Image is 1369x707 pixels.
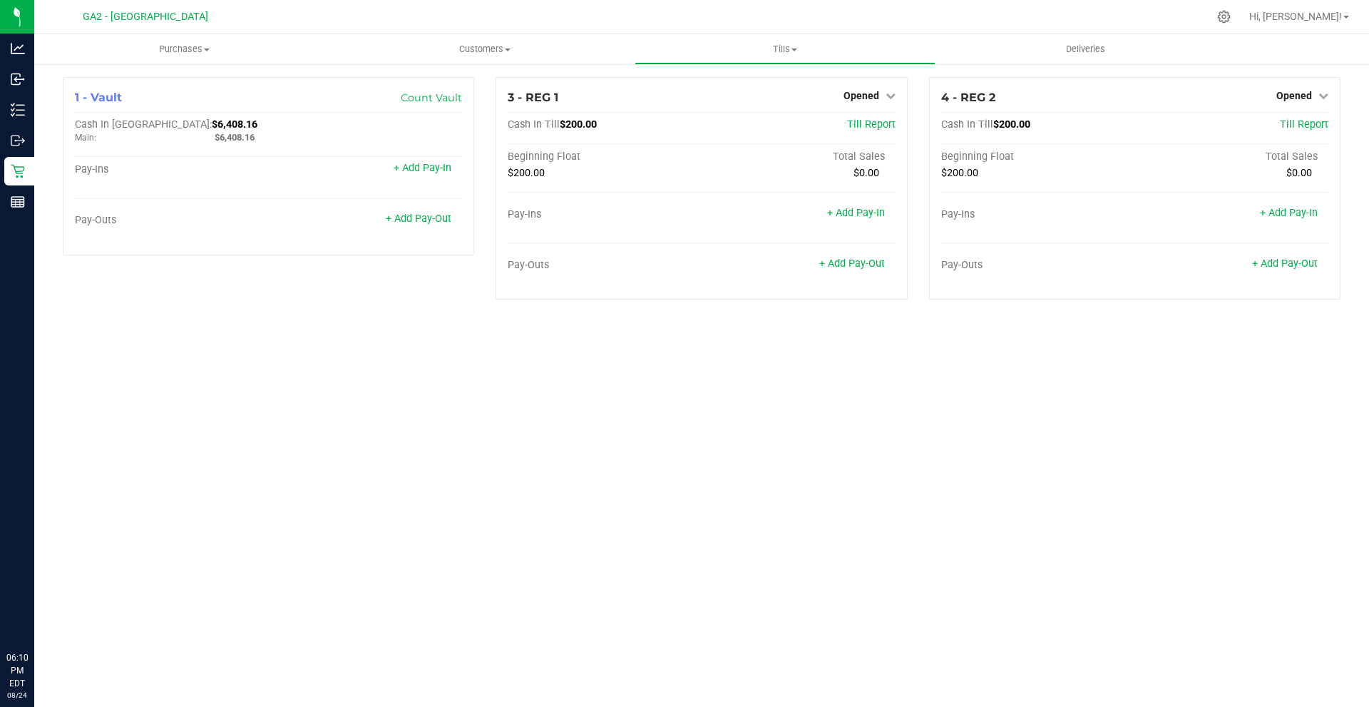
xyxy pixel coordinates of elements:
span: $6,408.16 [215,132,255,143]
span: Cash In Till [508,118,560,131]
p: 08/24 [6,690,28,701]
a: + Add Pay-In [1260,207,1318,219]
inline-svg: Inbound [11,72,25,86]
span: $200.00 [993,118,1030,131]
a: + Add Pay-In [827,207,885,219]
div: Pay-Ins [75,163,269,176]
span: $0.00 [1286,167,1312,179]
span: Main: [75,133,96,143]
span: Cash In Till [941,118,993,131]
span: Hi, [PERSON_NAME]! [1249,11,1342,22]
span: Opened [1276,90,1312,101]
div: Total Sales [702,151,896,163]
div: Pay-Ins [941,208,1135,221]
span: 4 - REG 2 [941,91,995,104]
span: GA2 - [GEOGRAPHIC_DATA] [83,11,208,23]
span: Purchases [34,43,334,56]
inline-svg: Analytics [11,41,25,56]
inline-svg: Outbound [11,133,25,148]
span: $0.00 [853,167,879,179]
div: Total Sales [1134,151,1328,163]
inline-svg: Inventory [11,103,25,117]
span: Customers [335,43,634,56]
div: Beginning Float [508,151,702,163]
span: 3 - REG 1 [508,91,558,104]
span: Opened [844,90,879,101]
span: Tills [635,43,934,56]
span: Cash In [GEOGRAPHIC_DATA]: [75,118,212,131]
inline-svg: Retail [11,164,25,178]
span: $200.00 [508,167,545,179]
a: Till Report [1280,118,1328,131]
span: Deliveries [1047,43,1124,56]
a: + Add Pay-Out [386,213,451,225]
div: Pay-Ins [508,208,702,221]
inline-svg: Reports [11,195,25,209]
p: 06:10 PM EDT [6,651,28,690]
span: $200.00 [560,118,597,131]
span: $200.00 [941,167,978,179]
span: 1 - Vault [75,91,122,104]
a: + Add Pay-In [394,162,451,174]
a: + Add Pay-Out [819,258,885,270]
div: Pay-Outs [941,259,1135,272]
a: Customers [334,34,635,64]
a: + Add Pay-Out [1252,258,1318,270]
div: Pay-Outs [508,259,702,272]
div: Beginning Float [941,151,1135,163]
iframe: Resource center [14,593,57,636]
a: Deliveries [935,34,1236,64]
a: Tills [635,34,935,64]
div: Pay-Outs [75,214,269,227]
a: Till Report [847,118,896,131]
a: Count Vault [401,91,462,104]
div: Manage settings [1215,10,1233,24]
span: $6,408.16 [212,118,257,131]
a: Purchases [34,34,334,64]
